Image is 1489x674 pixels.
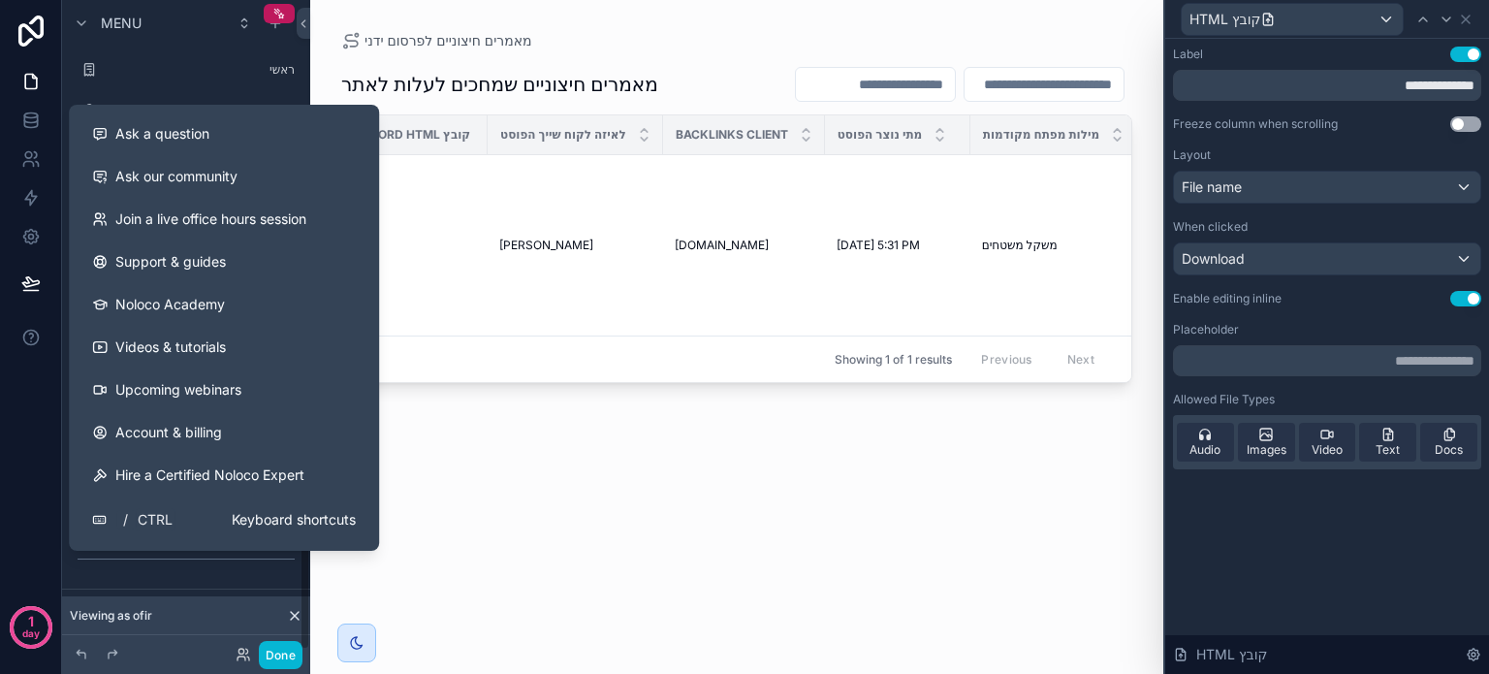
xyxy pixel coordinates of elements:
span: / [118,512,134,528]
span: Audio [1189,442,1220,458]
span: Ctrl [136,508,174,531]
label: When clicked [1173,219,1248,235]
span: Viewing as ofir [70,608,152,624]
span: מילות מפתח מקודמות [983,127,1100,143]
span: Join a live office hours session [115,209,306,229]
span: קובץ HTML [1196,645,1267,664]
a: קטלוג אתרים חיצוניים [74,584,299,615]
div: Label [1173,47,1203,62]
div: Freeze column when scrolling [1173,116,1338,132]
a: Account & billing [77,411,371,454]
a: [PERSON_NAME] [499,238,651,253]
span: Images [1247,442,1286,458]
button: קובץ HTML [1181,3,1404,36]
span: קובץ Word HTML [366,127,470,143]
button: Ask a question [77,112,371,155]
span: מאמרים חיצוניים לפרסום ידני [364,31,532,50]
span: Showing 1 of 1 results [835,352,952,368]
span: Noloco Academy [115,295,225,314]
span: [DOMAIN_NAME] [675,238,769,253]
p: day [22,620,40,647]
span: משקל משטחים [982,238,1058,253]
span: Video [1312,442,1343,458]
a: Upcoming webinars [77,369,371,411]
button: File name [1173,171,1481,204]
span: קובץ HTML [1189,10,1260,29]
span: Keyboard shortcuts [232,510,356,530]
button: Hire a Certified Noloco Expert [77,454,371,497]
button: Done [259,641,302,669]
span: [DATE] 5:31 PM [837,238,920,253]
a: משקל משטחים [982,238,1125,253]
span: מתי נוצר הפוסט [838,127,923,143]
a: [DATE] 5:31 PM [837,238,959,253]
span: File name [1182,177,1242,197]
label: ראשי [105,62,295,78]
a: Support & guides [77,241,371,283]
button: Keyboard shortcutsCtrl/ [77,497,371,543]
a: Ask our community [77,155,371,198]
span: לאיזה לקוח שייך הפוסט [500,127,626,143]
h1: מאמרים חיצוניים שמחכים לעלות לאתר [341,71,658,98]
a: מאמרים חיצוניים לפרסום ידני [341,31,532,50]
span: Ask our community [115,167,238,186]
a: ראשי [74,54,299,85]
a: פרופיל אישי [74,95,299,126]
span: Ask a question [115,124,209,144]
span: Backlinks Client [676,127,788,143]
span: Text [1376,442,1400,458]
a: [DOMAIN_NAME] [675,238,813,253]
button: Download [1173,242,1481,275]
label: פרופיל אישי [105,103,295,118]
label: Allowed File Types [1173,392,1275,407]
span: Support & guides [115,252,226,272]
p: 1 [28,612,34,631]
span: [PERSON_NAME] [499,238,593,253]
span: Account & billing [115,423,222,442]
span: Upcoming webinars [115,380,241,400]
span: Hire a Certified Noloco Expert [115,465,304,485]
span: Docs [1435,442,1463,458]
a: Noloco Academy [77,283,371,326]
span: Videos & tutorials [115,337,226,357]
a: Videos & tutorials [77,326,371,369]
span: Menu [101,14,142,33]
label: Placeholder [1173,322,1239,337]
label: Layout [1173,147,1211,163]
a: Join a live office hours session [77,198,371,241]
span: Download [1182,249,1245,269]
div: Enable editing inline [1173,291,1282,306]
